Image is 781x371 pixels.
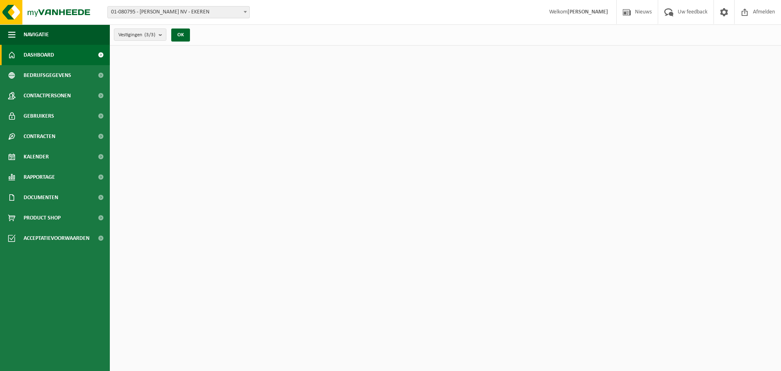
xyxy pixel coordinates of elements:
[24,126,55,147] span: Contracten
[24,106,54,126] span: Gebruikers
[24,208,61,228] span: Product Shop
[24,228,89,248] span: Acceptatievoorwaarden
[24,147,49,167] span: Kalender
[114,29,166,41] button: Vestigingen(3/3)
[24,24,49,45] span: Navigatie
[24,187,58,208] span: Documenten
[24,86,71,106] span: Contactpersonen
[118,29,155,41] span: Vestigingen
[24,45,54,65] span: Dashboard
[24,65,71,86] span: Bedrijfsgegevens
[171,29,190,42] button: OK
[107,6,250,18] span: 01-080795 - DANNY LAURYSSENS NV - EKEREN
[24,167,55,187] span: Rapportage
[567,9,608,15] strong: [PERSON_NAME]
[108,7,249,18] span: 01-080795 - DANNY LAURYSSENS NV - EKEREN
[144,32,155,37] count: (3/3)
